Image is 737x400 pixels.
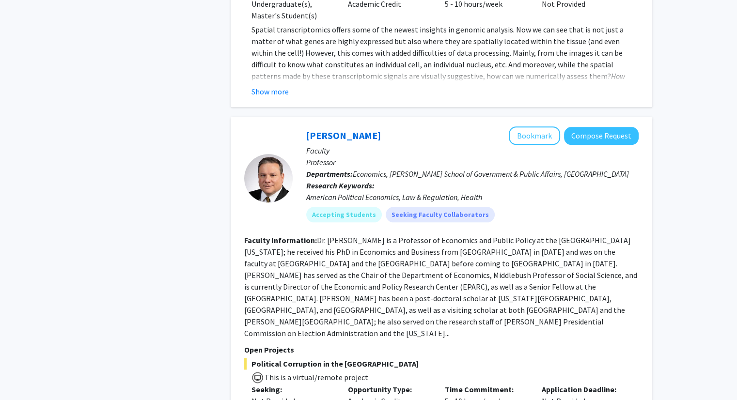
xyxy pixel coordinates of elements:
[306,169,353,179] b: Departments:
[306,191,639,203] div: American Political Economics, Law & Regulation, Health
[445,384,527,395] p: Time Commitment:
[244,235,637,338] fg-read-more: Dr. [PERSON_NAME] is a Professor of Economics and Public Policy at the [GEOGRAPHIC_DATA][US_STATE...
[348,384,430,395] p: Opportunity Type:
[386,207,495,222] mat-chip: Seeking Faculty Collaborators
[251,384,334,395] p: Seeking:
[7,356,41,393] iframe: Chat
[306,156,639,168] p: Professor
[564,127,639,145] button: Compose Request to Jeff Milyo
[264,372,368,382] span: This is a virtual/remote project
[509,126,560,145] button: Add Jeff Milyo to Bookmarks
[306,207,382,222] mat-chip: Accepting Students
[244,344,639,355] p: Open Projects
[244,358,639,369] span: Political Corruption in the [GEOGRAPHIC_DATA]
[251,71,625,92] em: How patterny is a pattern?
[306,145,639,156] p: Faculty
[306,181,375,190] b: Research Keywords:
[251,24,639,93] p: Spatial transcriptomics offers some of the newest insights in genomic analysis. Now we can see th...
[306,129,381,141] a: [PERSON_NAME]
[353,169,629,179] span: Economics, [PERSON_NAME] School of Government & Public Affairs, [GEOGRAPHIC_DATA]
[244,235,317,245] b: Faculty Information:
[251,86,289,97] button: Show more
[542,384,624,395] p: Application Deadline:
